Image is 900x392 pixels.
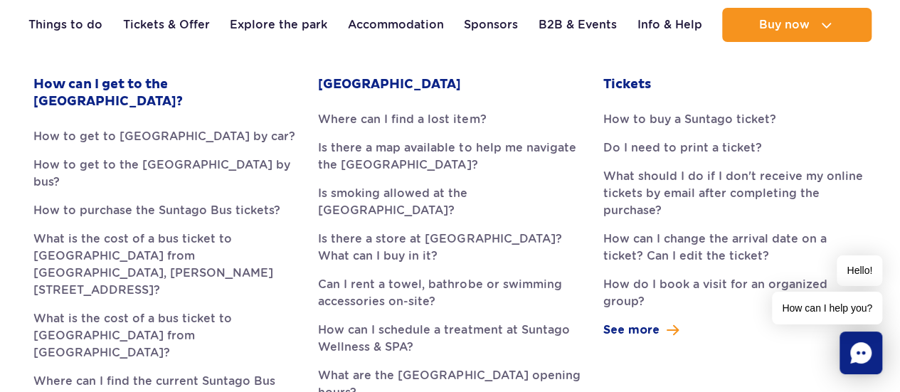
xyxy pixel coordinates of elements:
[603,168,867,219] a: What should I do if I don't receive my online tickets by email after completing the purchase?
[318,322,581,356] a: How can I schedule a treatment at Suntago Wellness & SPA?
[348,8,444,42] a: Accommodation
[539,8,617,42] a: B2B & Events
[28,8,102,42] a: Things to do
[318,231,581,265] a: Is there a store at [GEOGRAPHIC_DATA]? What can I buy in it?
[318,111,581,128] a: Where can I find a lost item?
[603,231,867,265] a: How can I change the arrival date on a ticket? Can I edit the ticket?
[33,231,297,299] a: What is the cost of a bus ticket to [GEOGRAPHIC_DATA] from [GEOGRAPHIC_DATA], [PERSON_NAME][STREE...
[603,139,867,157] a: Do I need to print a ticket?
[123,8,210,42] a: Tickets & Offer
[637,8,702,42] a: Info & Help
[318,139,581,174] a: Is there a map available to help me navigate the [GEOGRAPHIC_DATA]?
[722,8,872,42] button: Buy now
[33,128,297,145] a: How to get to [GEOGRAPHIC_DATA] by car?
[840,332,882,374] div: Chat
[230,8,327,42] a: Explore the park
[33,202,297,219] a: How to purchase the Suntago Bus tickets?
[603,322,660,339] span: See more
[837,255,882,286] span: Hello!
[33,76,297,110] strong: How can I get to the [GEOGRAPHIC_DATA]?
[603,76,651,93] strong: Tickets
[33,157,297,191] a: How to get to the [GEOGRAPHIC_DATA] by bus?
[603,322,679,339] a: See more
[318,276,581,310] a: Can I rent a towel, bathrobe or swimming accessories on-site?
[318,185,581,219] a: Is smoking allowed at the [GEOGRAPHIC_DATA]?
[603,111,867,128] a: How to buy a Suntago ticket?
[772,292,882,324] span: How can I help you?
[318,76,461,93] strong: [GEOGRAPHIC_DATA]
[33,310,297,361] a: What is the cost of a bus ticket to [GEOGRAPHIC_DATA] from [GEOGRAPHIC_DATA]?
[758,18,809,31] span: Buy now
[603,276,867,310] a: How do I book a visit for an organized group?
[464,8,518,42] a: Sponsors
